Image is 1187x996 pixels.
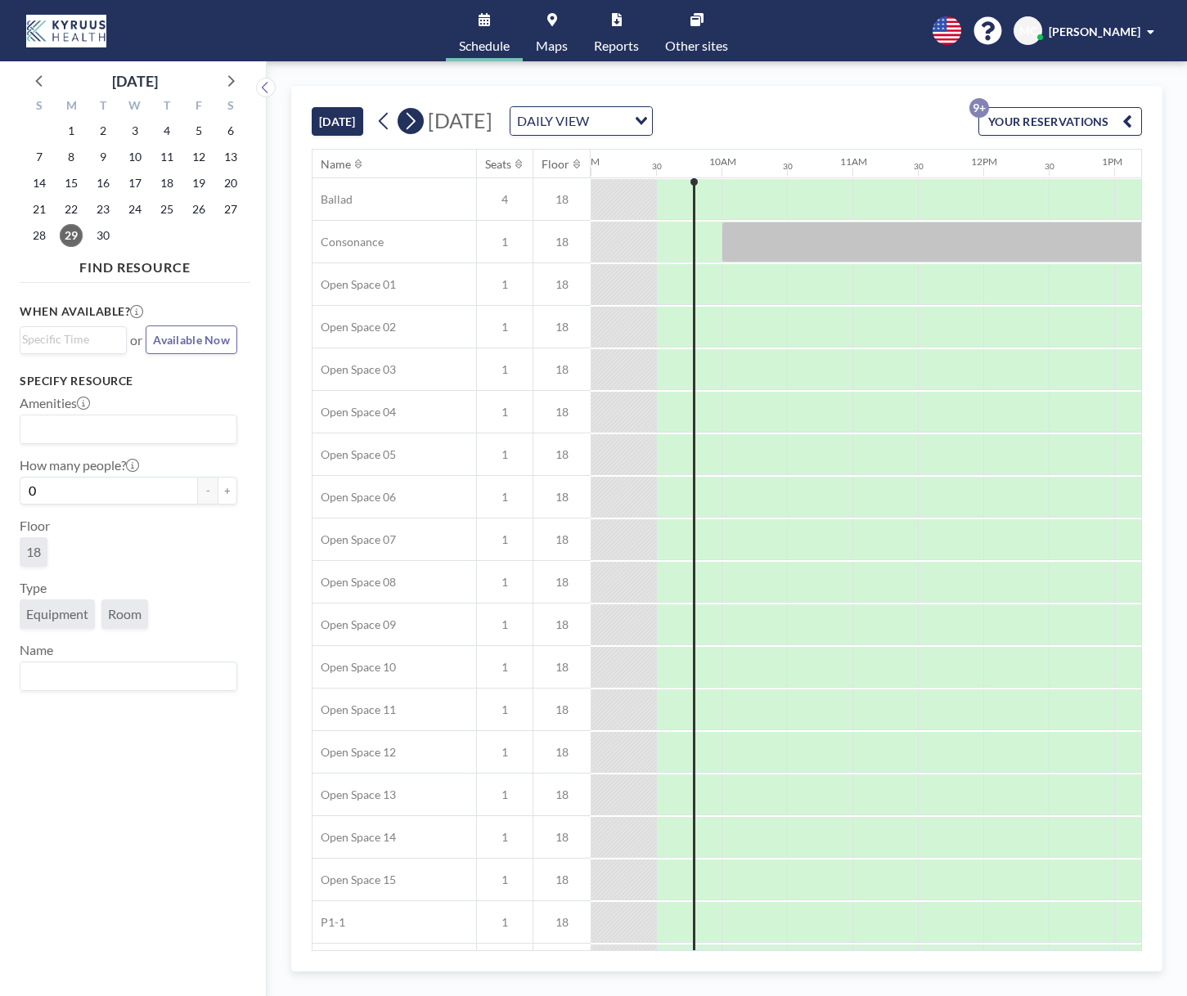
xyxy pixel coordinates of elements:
[20,518,50,534] label: Floor
[312,915,345,930] span: P1-1
[428,108,492,132] span: [DATE]
[533,235,591,249] span: 18
[187,198,210,221] span: Friday, September 26, 2025
[533,532,591,547] span: 18
[108,606,142,621] span: Room
[477,575,533,590] span: 1
[22,666,227,687] input: Search for option
[1102,155,1122,168] div: 1PM
[88,96,119,118] div: T
[218,477,237,505] button: +
[312,830,396,845] span: Open Space 14
[312,660,396,675] span: Open Space 10
[477,405,533,419] span: 1
[477,660,533,675] span: 1
[219,146,242,168] span: Saturday, September 13, 2025
[28,172,51,195] span: Sunday, September 14, 2025
[969,98,989,118] p: 9+
[28,224,51,247] span: Sunday, September 28, 2025
[510,107,652,135] div: Search for option
[26,15,106,47] img: organization-logo
[20,374,237,388] h3: Specify resource
[312,490,396,505] span: Open Space 06
[312,447,396,462] span: Open Space 05
[312,532,396,547] span: Open Space 07
[155,172,178,195] span: Thursday, September 18, 2025
[312,405,396,419] span: Open Space 04
[477,277,533,292] span: 1
[130,332,142,348] span: or
[477,745,533,760] span: 1
[533,447,591,462] span: 18
[151,96,182,118] div: T
[914,161,924,172] div: 30
[26,544,41,559] span: 18
[533,192,591,207] span: 18
[119,96,151,118] div: W
[56,96,88,118] div: M
[187,146,210,168] span: Friday, September 12, 2025
[312,192,353,207] span: Ballad
[124,172,146,195] span: Wednesday, September 17, 2025
[971,155,997,168] div: 12PM
[20,662,236,690] div: Search for option
[477,617,533,632] span: 1
[60,224,83,247] span: Monday, September 29, 2025
[533,575,591,590] span: 18
[20,253,250,276] h4: FIND RESOURCE
[26,606,88,621] span: Equipment
[477,830,533,845] span: 1
[1019,24,1037,38] span: MC
[198,477,218,505] button: -
[155,119,178,142] span: Thursday, September 4, 2025
[20,642,53,658] label: Name
[477,320,533,334] span: 1
[477,235,533,249] span: 1
[214,96,246,118] div: S
[60,198,83,221] span: Monday, September 22, 2025
[20,415,236,443] div: Search for option
[20,580,47,596] label: Type
[92,198,115,221] span: Tuesday, September 23, 2025
[219,119,242,142] span: Saturday, September 6, 2025
[594,39,639,52] span: Reports
[312,235,384,249] span: Consonance
[840,155,867,168] div: 11AM
[652,161,662,172] div: 30
[533,787,591,802] span: 18
[24,96,56,118] div: S
[219,172,242,195] span: Saturday, September 20, 2025
[22,419,227,440] input: Search for option
[182,96,214,118] div: F
[312,575,396,590] span: Open Space 08
[112,70,158,92] div: [DATE]
[477,362,533,377] span: 1
[155,146,178,168] span: Thursday, September 11, 2025
[1045,161,1054,172] div: 30
[459,39,510,52] span: Schedule
[477,915,533,930] span: 1
[187,119,210,142] span: Friday, September 5, 2025
[533,830,591,845] span: 18
[146,325,237,354] button: Available Now
[1049,25,1140,38] span: [PERSON_NAME]
[709,155,736,168] div: 10AM
[477,192,533,207] span: 4
[20,457,139,473] label: How many people?
[783,161,793,172] div: 30
[477,873,533,887] span: 1
[92,146,115,168] span: Tuesday, September 9, 2025
[312,873,396,887] span: Open Space 15
[477,787,533,802] span: 1
[477,532,533,547] span: 1
[477,702,533,717] span: 1
[312,702,396,717] span: Open Space 11
[477,447,533,462] span: 1
[312,362,396,377] span: Open Space 03
[312,277,396,292] span: Open Space 01
[536,39,568,52] span: Maps
[60,119,83,142] span: Monday, September 1, 2025
[533,617,591,632] span: 18
[533,490,591,505] span: 18
[124,146,146,168] span: Wednesday, September 10, 2025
